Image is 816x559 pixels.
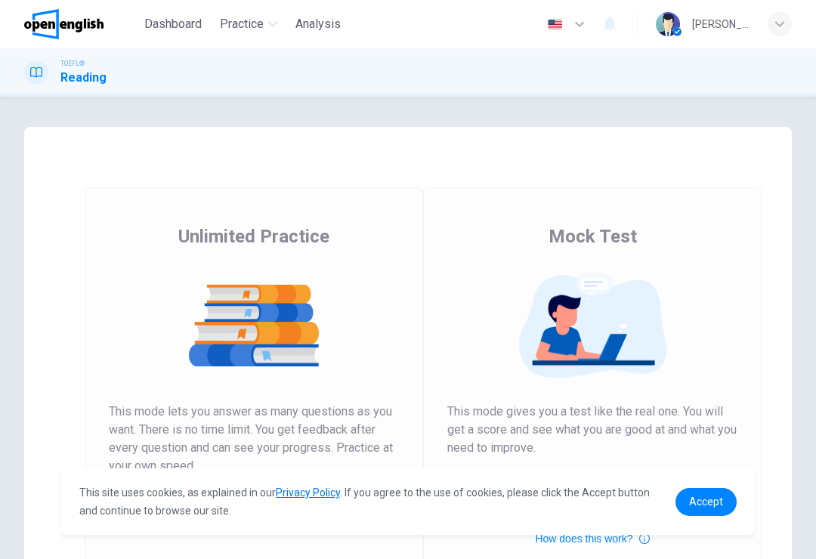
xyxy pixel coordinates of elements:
[79,486,650,517] span: This site uses cookies, as explained in our . If you agree to the use of cookies, please click th...
[535,530,649,548] button: How does this work?
[60,58,85,69] span: TOEFL®
[220,15,264,33] span: Practice
[276,486,340,499] a: Privacy Policy
[24,9,104,39] img: OpenEnglish logo
[546,19,564,30] img: en
[138,11,208,38] button: Dashboard
[60,69,107,87] h1: Reading
[692,15,750,33] div: [PERSON_NAME]
[447,403,737,457] span: This mode gives you a test like the real one. You will get a score and see what you are good at a...
[61,468,755,535] div: cookieconsent
[109,403,399,475] span: This mode lets you answer as many questions as you want. There is no time limit. You get feedback...
[689,496,723,508] span: Accept
[549,224,637,249] span: Mock Test
[178,224,329,249] span: Unlimited Practice
[144,15,202,33] span: Dashboard
[675,488,737,516] a: dismiss cookie message
[656,12,680,36] img: Profile picture
[24,9,138,39] a: OpenEnglish logo
[295,15,341,33] span: Analysis
[289,11,347,38] button: Analysis
[214,11,283,38] button: Practice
